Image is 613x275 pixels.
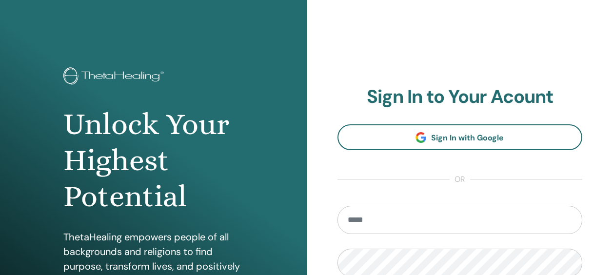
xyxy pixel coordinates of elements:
[337,86,583,108] h2: Sign In to Your Acount
[63,106,243,215] h1: Unlock Your Highest Potential
[450,174,470,185] span: or
[337,124,583,150] a: Sign In with Google
[431,133,504,143] span: Sign In with Google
